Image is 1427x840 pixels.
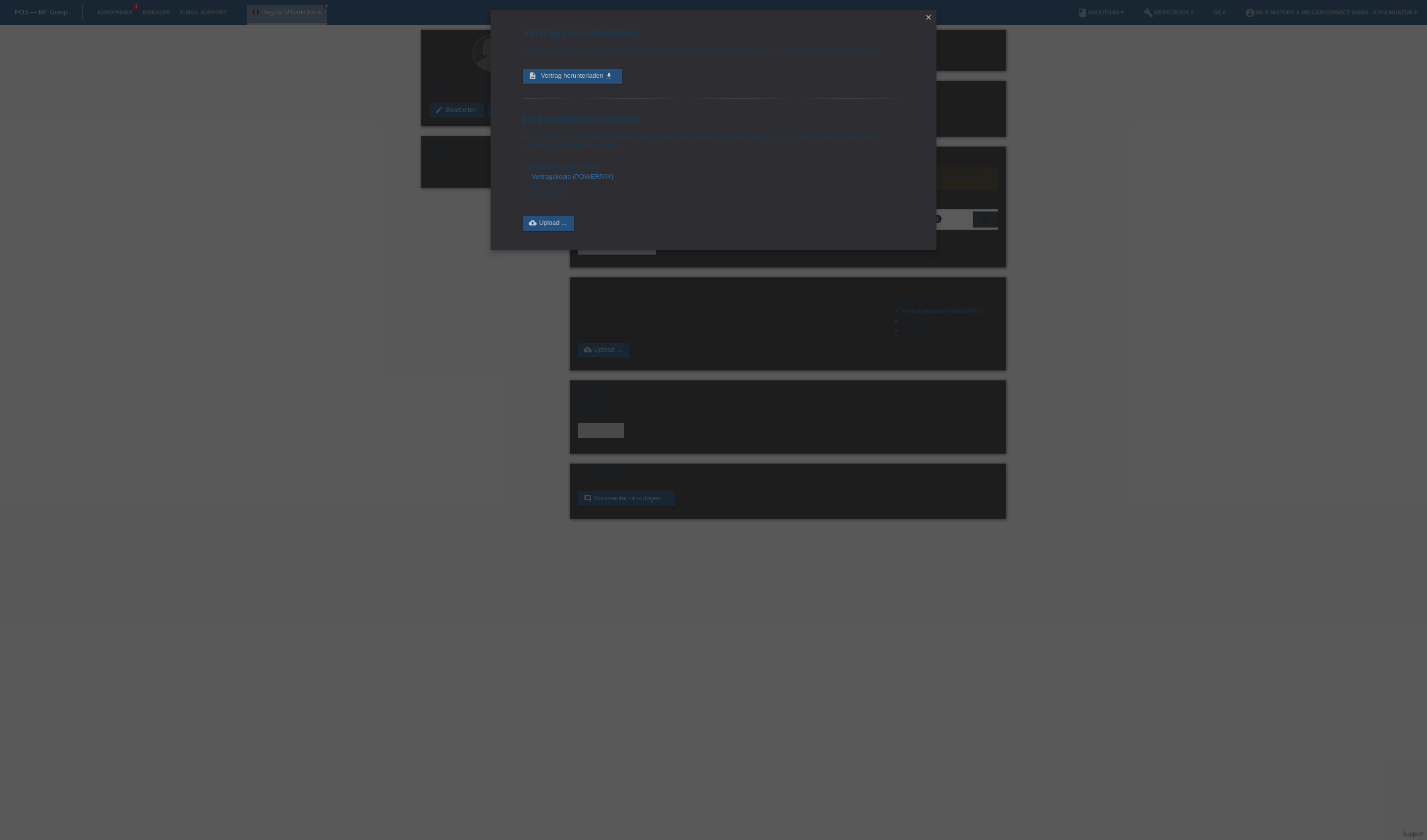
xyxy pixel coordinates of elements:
[529,72,537,80] i: description
[523,216,574,231] a: cloud_uploadUpload ...
[523,163,904,171] h4: Erforderliche Dokumente
[523,134,904,149] p: Bitte vergessen Sie nicht die erforderlichen Dokumente hochzuladen und zu bestätigen. Nur so kann...
[529,219,537,227] i: cloud_upload
[541,72,604,79] span: Vertrag herunterladen
[532,192,904,201] li: Kaufquittung
[922,12,935,24] a: close
[523,114,904,126] h1: Dokumente hochladen
[532,182,904,192] li: ID-/Passkopie
[605,72,613,80] i: get_app
[532,173,613,180] a: Vertragskopie (POWERPAY)
[925,13,933,21] i: close
[523,47,904,54] p: Bitte laden Sie den Vertrag jetzt herunter. Danach bitte ausdrucken, unterschreiben und von der K...
[523,27,904,39] h1: Vertrag herunterladen
[523,69,622,84] a: description Vertrag herunterladen get_app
